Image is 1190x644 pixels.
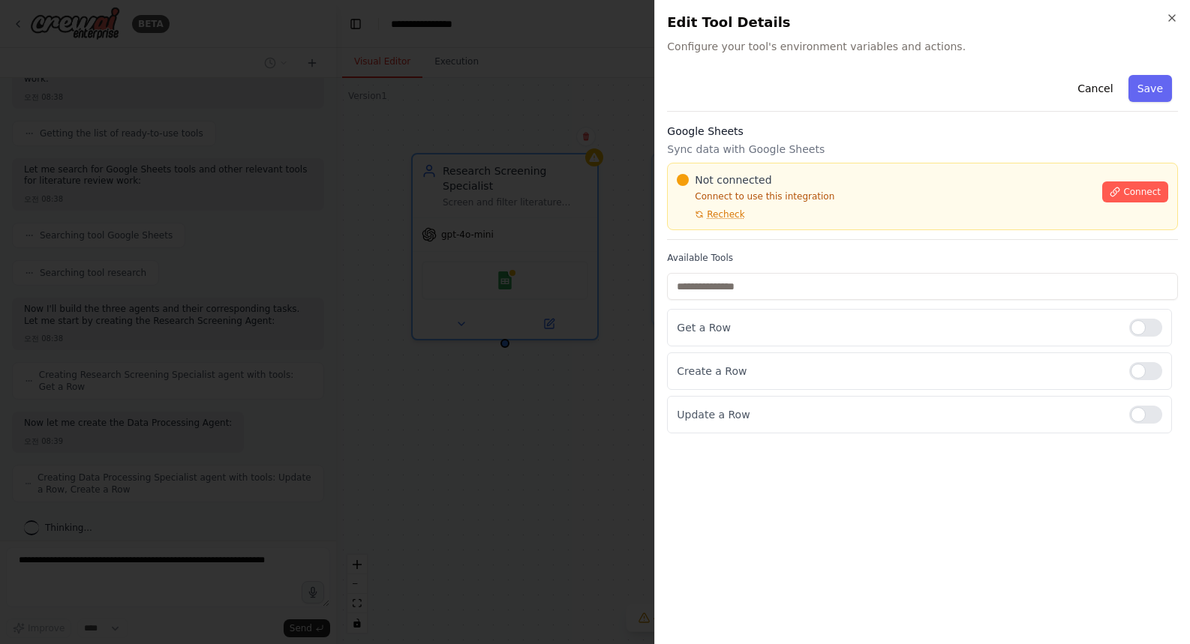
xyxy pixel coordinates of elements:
[677,407,1117,422] p: Update a Row
[1068,75,1122,102] button: Cancel
[677,190,1093,202] p: Connect to use this integration
[667,124,1178,139] h3: Google Sheets
[667,252,1178,264] label: Available Tools
[707,208,744,220] span: Recheck
[667,39,1178,54] span: Configure your tool's environment variables and actions.
[1123,186,1161,198] span: Connect
[667,12,1178,33] h2: Edit Tool Details
[677,364,1117,379] p: Create a Row
[695,172,771,187] span: Not connected
[677,208,744,220] button: Recheck
[677,320,1117,335] p: Get a Row
[1128,75,1172,102] button: Save
[667,142,1178,157] p: Sync data with Google Sheets
[1102,181,1168,202] button: Connect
